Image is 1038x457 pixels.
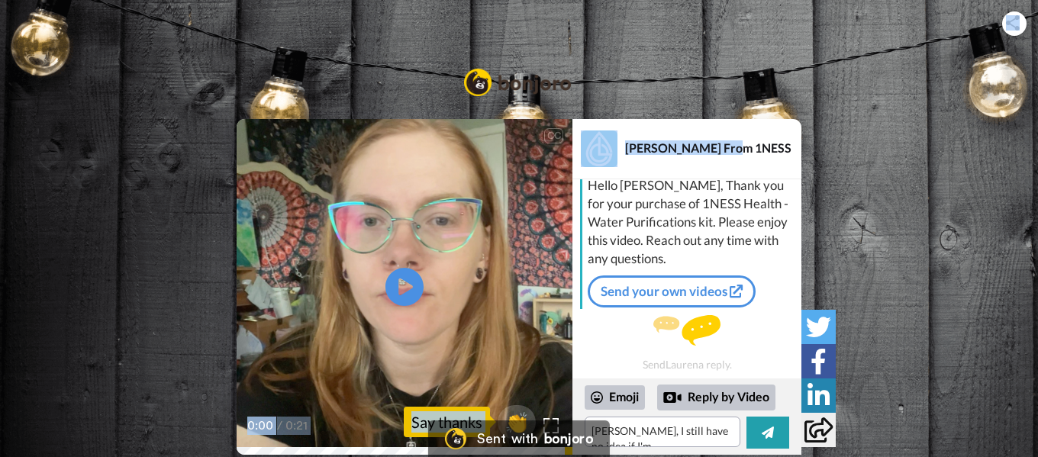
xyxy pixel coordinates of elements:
[285,417,312,435] span: 0:21
[572,315,801,371] div: Send Lauren a reply.
[585,417,740,447] textarea: [PERSON_NAME], I still have no idea if I'm
[543,418,559,433] img: Full screen
[653,315,720,346] img: message.svg
[663,388,682,407] div: Reply by Video
[1006,15,1020,31] img: ic_share.svg
[585,385,645,410] div: Emoji
[464,69,571,96] img: Bonjoro Logo
[477,432,538,446] div: Sent with
[544,128,563,143] div: CC
[428,420,610,457] a: Bonjoro LogoSent withbonjoro
[247,417,274,435] span: 0:00
[588,275,756,307] a: Send your own videos
[657,385,775,410] div: Reply by Video
[404,407,490,437] div: Say thanks
[498,405,536,439] button: 👏
[625,140,801,155] div: [PERSON_NAME] From 1NESS
[498,410,536,434] span: 👏
[445,428,466,449] img: Bonjoro Logo
[581,130,617,167] img: Profile Image
[588,176,798,268] div: Hello [PERSON_NAME], Thank you for your purchase of 1NESS Health -Water Purifications kit. Please...
[277,417,282,435] span: /
[544,432,593,446] div: bonjoro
